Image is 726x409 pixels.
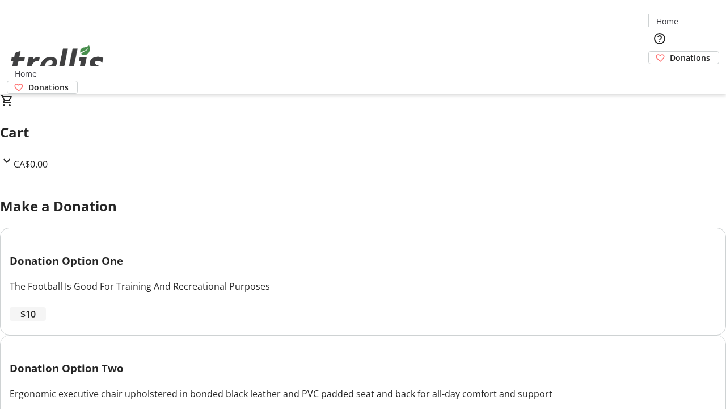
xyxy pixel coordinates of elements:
[7,33,108,90] img: Orient E2E Organization xzK6rAxTjD's Logo
[649,15,685,27] a: Home
[10,387,716,400] div: Ergonomic executive chair upholstered in bonded black leather and PVC padded seat and back for al...
[10,279,716,293] div: The Football Is Good For Training And Recreational Purposes
[648,51,719,64] a: Donations
[656,15,678,27] span: Home
[7,68,44,80] a: Home
[10,253,716,269] h3: Donation Option One
[20,307,36,321] span: $10
[14,158,48,170] span: CA$0.00
[28,81,69,93] span: Donations
[648,64,671,87] button: Cart
[7,81,78,94] a: Donations
[15,68,37,80] span: Home
[10,360,716,376] h3: Donation Option Two
[670,52,710,64] span: Donations
[648,27,671,50] button: Help
[10,307,46,321] button: $10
